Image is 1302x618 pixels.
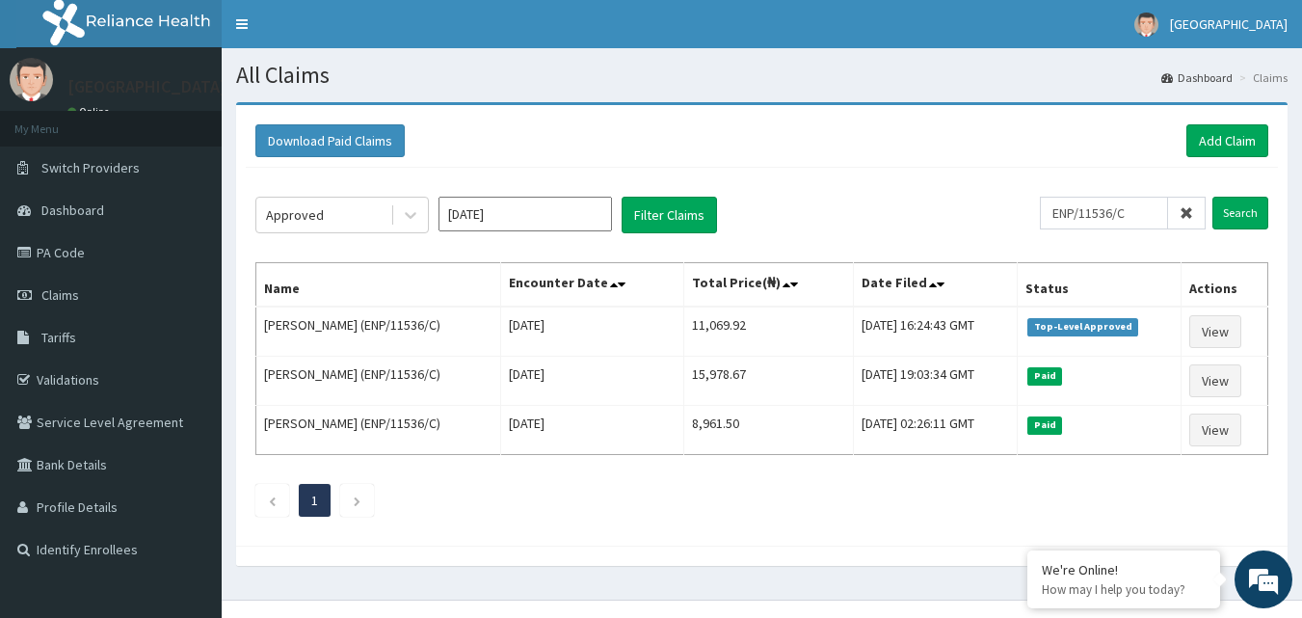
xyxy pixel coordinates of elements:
td: 15,978.67 [684,357,854,406]
td: [DATE] 16:24:43 GMT [854,307,1018,357]
span: Paid [1027,416,1062,434]
a: Next page [353,492,361,509]
p: How may I help you today? [1042,581,1206,598]
th: Date Filed [854,263,1018,308]
div: Approved [266,205,324,225]
a: View [1189,315,1241,348]
a: Page 1 is your current page [311,492,318,509]
th: Total Price(₦) [684,263,854,308]
img: User Image [1134,13,1158,37]
td: [DATE] [500,357,683,406]
th: Name [256,263,501,308]
td: 8,961.50 [684,406,854,455]
a: Previous page [268,492,277,509]
li: Claims [1235,69,1288,86]
span: Dashboard [41,202,104,219]
td: [PERSON_NAME] (ENP/11536/C) [256,307,501,357]
p: [GEOGRAPHIC_DATA] [67,78,226,95]
span: Claims [41,286,79,304]
img: User Image [10,58,53,101]
a: Add Claim [1186,124,1268,157]
button: Filter Claims [622,197,717,233]
td: [PERSON_NAME] (ENP/11536/C) [256,357,501,406]
h1: All Claims [236,63,1288,88]
span: [GEOGRAPHIC_DATA] [1170,15,1288,33]
td: [DATE] [500,307,683,357]
a: Dashboard [1161,69,1233,86]
td: [PERSON_NAME] (ENP/11536/C) [256,406,501,455]
div: We're Online! [1042,561,1206,578]
a: Online [67,105,114,119]
td: [DATE] [500,406,683,455]
span: Tariffs [41,329,76,346]
th: Encounter Date [500,263,683,308]
td: [DATE] 19:03:34 GMT [854,357,1018,406]
span: Top-Level Approved [1027,318,1138,336]
button: Download Paid Claims [255,124,405,157]
input: Search by HMO ID [1040,197,1168,229]
td: [DATE] 02:26:11 GMT [854,406,1018,455]
th: Status [1018,263,1181,308]
span: Switch Providers [41,159,140,176]
th: Actions [1181,263,1267,308]
input: Search [1212,197,1268,229]
span: Paid [1027,367,1062,385]
td: 11,069.92 [684,307,854,357]
a: View [1189,364,1241,397]
input: Select Month and Year [438,197,612,231]
a: View [1189,414,1241,446]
